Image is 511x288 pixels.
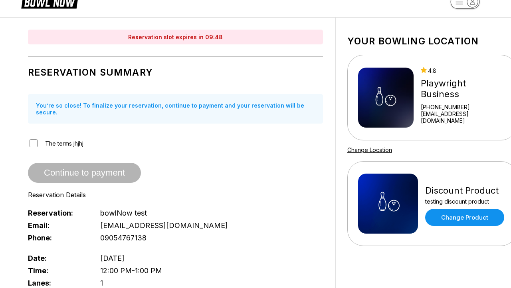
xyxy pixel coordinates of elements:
[358,68,414,128] img: Playwright Business
[100,221,228,230] span: [EMAIL_ADDRESS][DOMAIN_NAME]
[28,254,87,262] span: Date:
[28,30,323,44] div: Reservation slot expires in 09:48
[425,198,504,205] div: testing discount product
[28,266,87,275] span: Time:
[100,266,162,275] span: 12:00 PM - 1:00 PM
[421,110,506,124] a: [EMAIL_ADDRESS][DOMAIN_NAME]
[28,191,323,199] div: Reservation Details
[425,209,504,226] a: Change Product
[28,279,87,287] span: Lanes:
[100,279,103,287] span: 1
[100,234,147,242] span: 09054767138
[45,140,83,147] span: The terms jhjhj
[28,67,323,78] h1: Reservation Summary
[421,67,506,74] div: 4.8
[347,146,392,153] a: Change Location
[425,185,504,196] div: Discount Product
[28,234,87,242] span: Phone:
[421,78,506,100] div: Playwright Business
[28,221,87,230] span: Email:
[100,209,147,217] span: bowlNow test
[358,174,418,234] img: Discount Product
[28,94,323,124] div: You’re so close! To finalize your reservation, continue to payment and your reservation will be s...
[28,209,87,217] span: Reservation:
[421,104,506,110] div: [PHONE_NUMBER]
[100,254,125,262] span: [DATE]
